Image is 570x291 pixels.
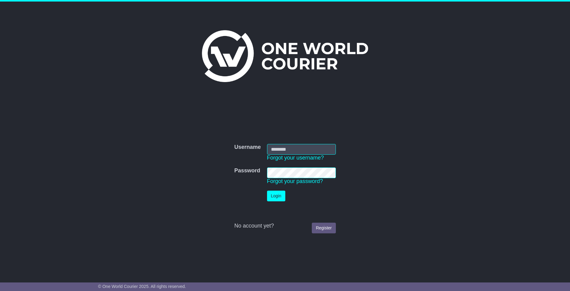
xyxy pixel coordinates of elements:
span: © One World Courier 2025. All rights reserved. [98,284,186,289]
div: No account yet? [234,223,336,229]
img: One World [202,30,368,82]
a: Forgot your username? [267,155,324,161]
button: Login [267,191,285,201]
a: Forgot your password? [267,178,323,184]
label: Username [234,144,261,151]
a: Register [312,223,336,233]
label: Password [234,167,260,174]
